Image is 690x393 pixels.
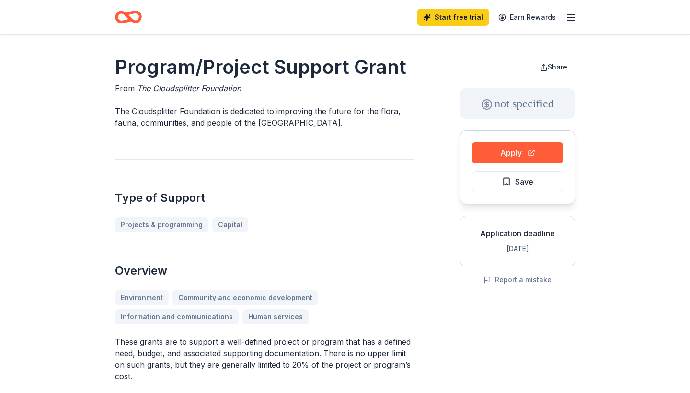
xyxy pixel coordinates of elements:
h2: Overview [115,263,414,278]
button: Share [532,58,575,77]
button: Save [472,171,563,192]
div: From [115,82,414,94]
span: The Cloudsplitter Foundation [137,83,241,93]
span: Save [515,175,533,188]
div: not specified [460,88,575,119]
a: Start free trial [417,9,489,26]
p: These grants are to support a well-defined project or program that has a defined need, budget, an... [115,336,414,382]
h1: Program/Project Support Grant [115,54,414,81]
span: Share [548,63,567,71]
button: Apply [472,142,563,163]
a: Earn Rewards [493,9,562,26]
a: Home [115,6,142,28]
h2: Type of Support [115,190,414,206]
div: Application deadline [468,228,567,239]
button: Report a mistake [483,274,552,286]
div: [DATE] [468,243,567,254]
p: The Cloudsplitter Foundation is dedicated to improving the future for the flora, fauna, communiti... [115,105,414,128]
